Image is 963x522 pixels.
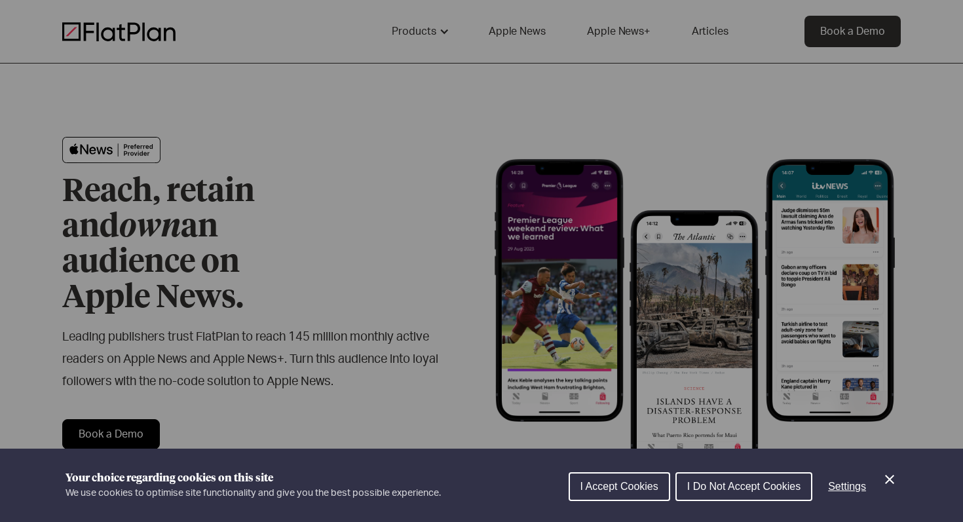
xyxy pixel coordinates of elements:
span: I Accept Cookies [580,481,658,492]
span: I Do Not Accept Cookies [687,481,801,492]
button: Settings [818,474,877,500]
h1: Your choice regarding cookies on this site [66,470,441,486]
button: I Accept Cookies [569,472,670,501]
button: Close Cookie Control [882,472,897,487]
span: Settings [828,481,866,492]
button: I Do Not Accept Cookies [675,472,812,501]
p: We use cookies to optimise site functionality and give you the best possible experience. [66,486,441,500]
